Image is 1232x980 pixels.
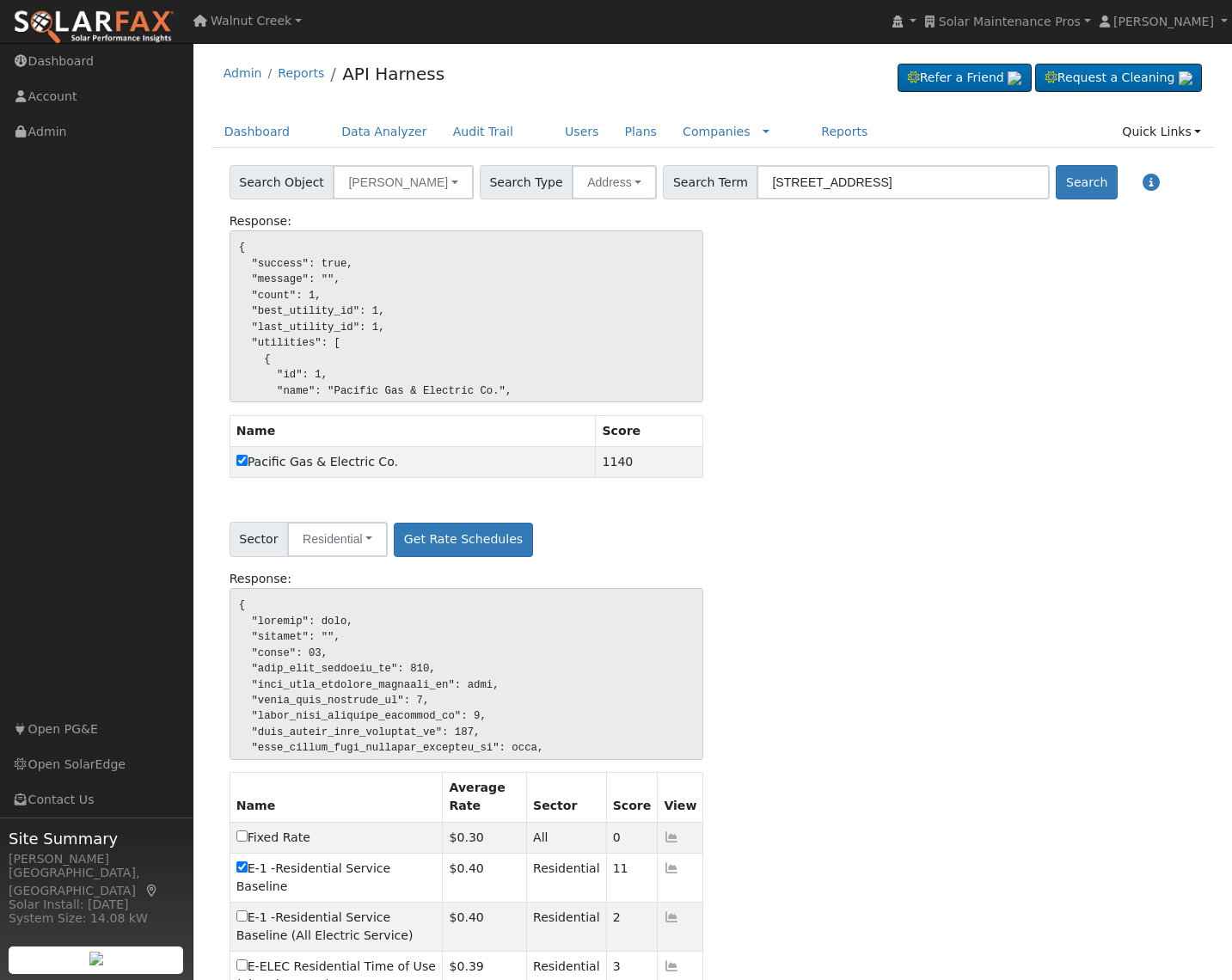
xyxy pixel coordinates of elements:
button: Get Rate Schedules [394,523,532,557]
label: 1 [236,453,398,471]
span: Search Term [663,165,757,199]
td: 11 [606,853,658,902]
th: Sector [527,773,607,822]
div: Response: [220,212,713,230]
td: $0.40 [443,853,527,902]
a: API Harness [342,64,444,84]
a: Reports [808,116,880,148]
a: Users [552,116,612,148]
td: $0.40 [443,903,527,952]
button: Address [572,165,657,199]
span: Search Type [480,165,573,199]
td: Residential [527,903,607,952]
input: Pacific Gas & Electric Co. [236,455,248,466]
a: Quick Links [1109,116,1214,148]
a: Request a Cleaning [1035,64,1202,93]
pre: { "loremip": dolo, "sitamet": "", "conse": 03, "adip_elit_seddoeiu_te": 810, "inci_utla_etdolore_... [230,588,704,760]
input: E-1 -Residential Service Baseline (All Electric Service) [236,910,248,922]
label: 378 [236,860,437,896]
th: Name [230,773,443,822]
img: SolarFax [13,9,175,46]
label: -1 [236,829,310,847]
button: Residential [287,522,388,557]
th: Name [230,415,596,446]
td: 0 [606,822,658,853]
span: Search Object [230,165,334,199]
td: Residential [527,853,607,902]
a: Map [144,884,160,897]
a: Plans [612,116,670,148]
a: Companies [683,125,751,138]
img: retrieve [1179,71,1192,85]
th: Score [596,415,703,446]
span: Sector [230,522,288,557]
a: Audit Trail [440,116,526,148]
div: Response: [220,570,713,588]
span: Solar Maintenance Pros [939,15,1081,28]
label: 362 [236,909,437,945]
input: E-ELEC Residential Time of Use (Electric Home) [236,959,248,971]
a: Data Analyzer [328,116,440,148]
button: [PERSON_NAME] [333,165,473,199]
input: E-1 -Residential Service Baseline [236,861,248,873]
div: [GEOGRAPHIC_DATA], [GEOGRAPHIC_DATA] [9,864,184,900]
span: [PERSON_NAME] [1113,15,1214,28]
span: Walnut Creek [211,14,291,28]
span: Site Summary [9,827,184,850]
button: Search [1056,165,1117,199]
th: Score [606,773,658,822]
a: Admin [224,66,262,80]
div: Solar Install: [DATE] [9,896,184,914]
img: retrieve [1008,71,1021,85]
pre: { "success": true, "message": "", "count": 1, "best_utility_id": 1, "last_utility_id": 1, "utilit... [230,230,704,402]
a: Reports [278,66,324,80]
input: Fixed Rate [236,830,248,842]
td: 1140 [596,446,703,477]
a: Refer a Friend [898,64,1032,93]
td: 2 [606,903,658,952]
th: Average Rate [443,773,527,822]
div: [PERSON_NAME] [9,850,184,868]
img: retrieve [89,952,103,965]
div: System Size: 14.08 kW [9,910,184,928]
th: View [658,773,703,822]
td: $0.30 [443,822,527,853]
td: All [527,822,607,853]
a: Dashboard [211,116,303,148]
